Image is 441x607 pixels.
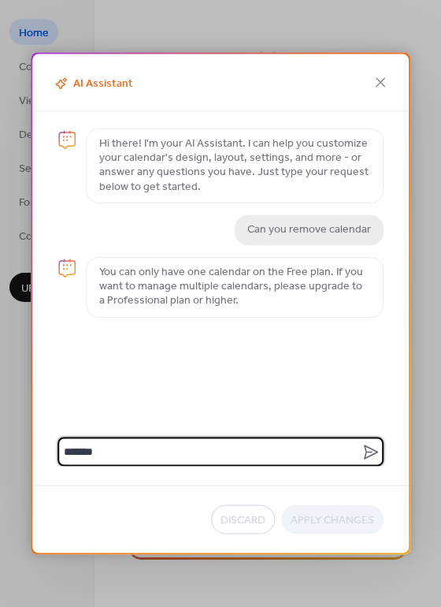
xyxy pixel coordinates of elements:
[51,75,133,93] span: AI Assistant
[99,137,370,195] p: Hi there! I'm your AI Assistant. I can help you customize your calendar's design, layout, setting...
[57,131,76,150] img: chat-logo.svg
[247,223,371,237] p: Can you remove calendar
[99,266,370,309] p: You can only have one calendar on the Free plan. If you want to manage multiple calendars, please...
[57,259,76,277] img: chat-logo.svg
